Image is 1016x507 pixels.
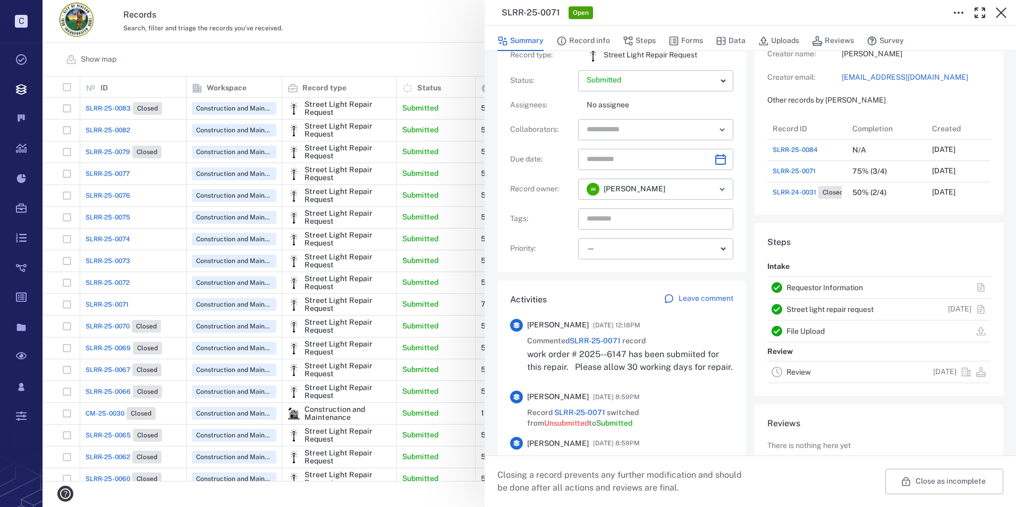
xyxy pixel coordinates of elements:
[587,49,599,62] div: Street Light Repair Request
[510,214,574,224] p: Tags :
[527,336,646,347] span: Commented record
[852,114,893,143] div: Completion
[587,75,716,86] p: Submitted
[755,15,1003,223] div: Citizen infoCreator name:[PERSON_NAME]Creator email:[EMAIL_ADDRESS][DOMAIN_NAME]Other records by ...
[544,419,589,427] span: Unsubmitted
[587,100,733,111] p: No assignee
[510,50,574,61] p: Record type :
[593,319,640,332] span: [DATE] 12:18PM
[715,122,730,137] button: Open
[773,145,818,155] a: SLRR-25-0084
[767,236,990,249] h6: Steps
[885,469,1003,494] button: Close as incomplete
[773,114,807,143] div: Record ID
[497,31,544,51] button: Summary
[773,166,816,176] a: SLRR-25-0071
[767,257,790,276] p: Intake
[716,31,746,51] button: Data
[990,2,1012,23] button: Close
[527,348,733,374] p: work order # 2025--6147 has been submiited for this repair. Please allow 30 working days for repair.
[571,9,591,18] span: Open
[510,293,547,306] h6: Activities
[510,100,574,111] p: Assignees :
[679,293,733,304] p: Leave comment
[786,283,863,292] a: Requestor Information
[710,149,731,170] button: Choose date
[527,320,589,331] span: [PERSON_NAME]
[842,49,990,60] p: [PERSON_NAME]
[715,182,730,197] button: Open
[767,417,990,430] h6: Reviews
[527,392,589,402] span: [PERSON_NAME]
[758,31,799,51] button: Uploads
[842,72,990,83] a: [EMAIL_ADDRESS][DOMAIN_NAME]
[767,72,842,83] p: Creator email:
[497,469,750,494] p: Closing a record prevents any further modification and should be done after all actions and revie...
[604,184,665,195] span: [PERSON_NAME]
[773,188,816,197] span: SLRR-24-0031
[812,31,854,51] button: Reviews
[623,31,656,51] button: Steps
[773,186,848,199] a: SLRR-24-0031Closed
[927,118,1006,139] div: Created
[767,342,793,361] p: Review
[969,2,990,23] button: Toggle Fullscreen
[510,243,574,254] p: Priority :
[820,188,845,197] span: Closed
[664,293,733,306] a: Leave comment
[767,95,990,106] p: Other records by [PERSON_NAME]
[510,75,574,86] p: Status :
[847,118,927,139] div: Completion
[933,367,956,377] p: [DATE]
[593,391,640,403] span: [DATE] 8:59PM
[527,408,733,428] span: Record switched from to
[554,408,605,417] a: SLRR-25-0071
[24,7,46,17] span: Help
[755,404,1003,472] div: ReviewsThere is nothing here yet
[510,154,574,165] p: Due date :
[852,167,887,175] div: 75% (3/4)
[932,166,955,176] p: [DATE]
[767,118,847,139] div: Record ID
[570,336,621,345] a: SLRR-25-0071
[510,124,574,135] p: Collaborators :
[786,305,874,314] a: Street light repair request
[786,327,825,335] a: File Upload
[15,15,28,28] p: C
[932,145,955,155] p: [DATE]
[867,31,904,51] button: Survey
[596,419,632,427] span: Submitted
[527,454,733,475] span: Switched step from to
[852,146,866,154] div: N/A
[767,441,851,451] p: There is nothing here yet
[556,31,610,51] button: Record info
[497,15,746,281] div: Record infoRecord type:icon Street Light Repair RequestStreet Light Repair RequestStatus:Assignee...
[668,31,703,51] button: Forms
[527,454,682,474] a: SLRR-25-0071 / Street light repair request
[593,437,640,450] span: [DATE] 8:59PM
[786,368,811,376] a: Review
[932,114,961,143] div: Created
[852,189,886,197] div: 50% (2/4)
[527,438,589,449] span: [PERSON_NAME]
[604,50,697,61] p: Street Light Repair Request
[948,304,971,315] p: [DATE]
[932,187,955,198] p: [DATE]
[510,184,574,195] p: Record owner :
[502,6,560,19] h3: SLRR-25-0071
[587,242,716,255] div: —
[587,183,599,196] div: J M
[767,49,842,60] p: Creator name:
[755,223,1003,404] div: StepsIntakeRequestor InformationStreet light repair request[DATE]File UploadReviewReview[DATE]
[948,2,969,23] button: Toggle to Edit Boxes
[587,49,599,62] img: icon Street Light Repair Request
